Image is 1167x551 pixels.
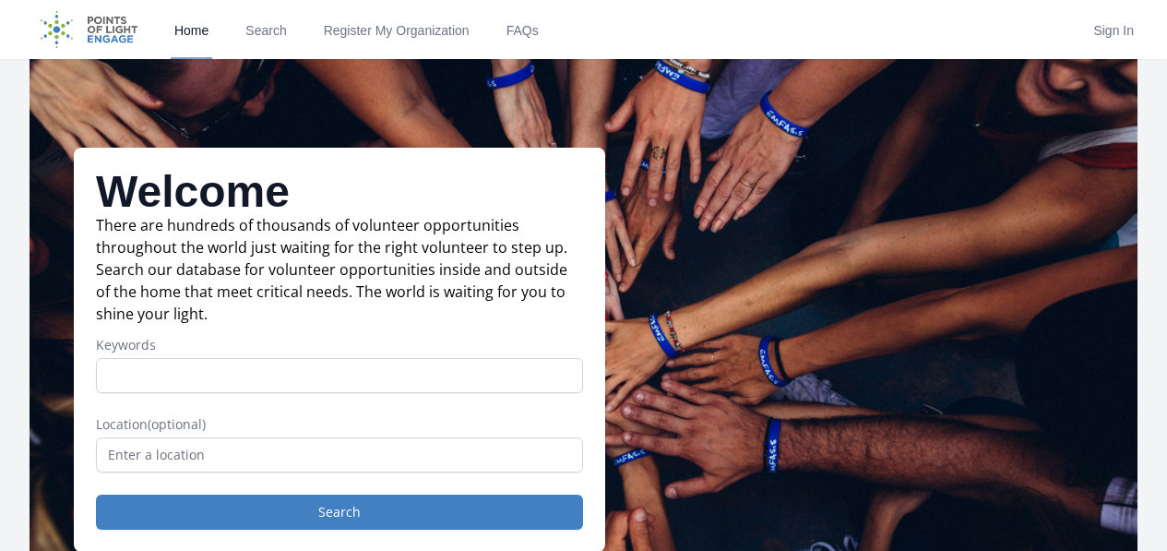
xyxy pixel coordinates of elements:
label: Location [96,415,583,434]
button: Search [96,495,583,530]
input: Enter a location [96,437,583,473]
h1: Welcome [96,170,583,214]
label: Keywords [96,336,583,354]
p: There are hundreds of thousands of volunteer opportunities throughout the world just waiting for ... [96,214,583,325]
span: (optional) [148,415,206,433]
